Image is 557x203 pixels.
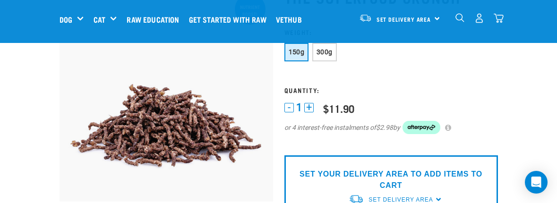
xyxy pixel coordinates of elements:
img: van-moving.png [359,14,372,22]
img: home-icon-1@2x.png [455,13,464,22]
span: 150g [289,48,305,56]
img: home-icon@2x.png [494,13,504,23]
img: Afterpay [403,121,440,134]
button: 300g [312,43,337,61]
button: 150g [284,43,309,61]
span: $2.98 [376,123,393,133]
span: 300g [317,48,333,56]
button: + [304,103,314,112]
a: Raw Education [124,0,186,38]
button: - [284,103,294,112]
div: $11.90 [323,102,354,114]
a: Vethub [274,0,309,38]
a: Dog [60,14,72,25]
div: or 4 interest-free instalments of by [284,121,498,134]
h3: Quantity: [284,86,498,93]
p: SET YOUR DELIVERY AREA TO ADD ITEMS TO CART [291,169,491,191]
span: 1 [296,102,302,112]
a: Cat [94,14,105,25]
div: Open Intercom Messenger [525,171,548,194]
img: user.png [474,13,484,23]
span: Set Delivery Area [377,17,431,21]
span: Set Delivery Area [368,196,433,203]
a: Get started with Raw [187,0,274,38]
